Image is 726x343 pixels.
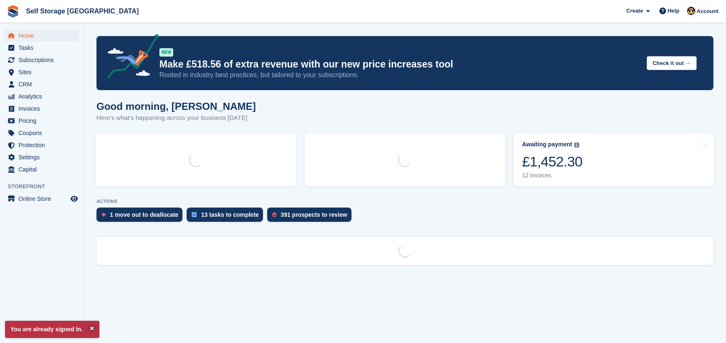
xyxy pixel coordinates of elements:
a: menu [4,30,79,42]
span: Capital [18,164,69,175]
a: menu [4,42,79,54]
span: Pricing [18,115,69,127]
span: Settings [18,151,69,163]
span: Tasks [18,42,69,54]
p: Here's what's happening across your business [DATE] [96,113,256,123]
span: Coupons [18,127,69,139]
a: menu [4,193,79,205]
a: menu [4,78,79,90]
a: menu [4,54,79,66]
span: Sites [18,66,69,78]
p: Make £518.56 of extra revenue with our new price increases tool [159,58,640,70]
div: 391 prospects to review [281,211,347,218]
p: ACTIONS [96,199,713,204]
a: Preview store [69,194,79,204]
a: menu [4,91,79,102]
button: Check it out → [647,56,697,70]
span: Home [18,30,69,42]
img: Nicholas Williams [687,7,695,15]
a: menu [4,66,79,78]
div: 12 invoices [522,172,583,179]
span: Protection [18,139,69,151]
a: menu [4,151,79,163]
a: 13 tasks to complete [187,208,267,226]
a: 391 prospects to review [267,208,356,226]
div: £1,452.30 [522,153,583,170]
a: Awaiting payment £1,452.30 12 invoices [514,133,714,187]
p: You are already signed in. [5,321,99,338]
span: Invoices [18,103,69,114]
span: Analytics [18,91,69,102]
a: 1 move out to deallocate [96,208,187,226]
span: Online Store [18,193,69,205]
p: Rooted in industry best practices, but tailored to your subscriptions. [159,70,640,80]
a: menu [4,115,79,127]
img: stora-icon-8386f47178a22dfd0bd8f6a31ec36ba5ce8667c1dd55bd0f319d3a0aa187defe.svg [7,5,19,18]
a: menu [4,164,79,175]
a: menu [4,139,79,151]
span: Create [626,7,643,15]
div: 13 tasks to complete [201,211,259,218]
img: task-75834270c22a3079a89374b754ae025e5fb1db73e45f91037f5363f120a921f8.svg [192,212,197,217]
a: menu [4,103,79,114]
span: CRM [18,78,69,90]
span: Help [668,7,679,15]
img: prospect-51fa495bee0391a8d652442698ab0144808aea92771e9ea1ae160a38d050c398.svg [272,212,276,217]
h1: Good morning, [PERSON_NAME] [96,101,256,112]
div: NEW [159,48,173,57]
img: icon-info-grey-7440780725fd019a000dd9b08b2336e03edf1995a4989e88bcd33f0948082b44.svg [574,143,579,148]
img: price-adjustments-announcement-icon-8257ccfd72463d97f412b2fc003d46551f7dbcb40ab6d574587a9cd5c0d94... [100,34,159,82]
a: menu [4,127,79,139]
div: Awaiting payment [522,141,572,148]
span: Subscriptions [18,54,69,66]
img: move_outs_to_deallocate_icon-f764333ba52eb49d3ac5e1228854f67142a1ed5810a6f6cc68b1a99e826820c5.svg [101,212,106,217]
div: 1 move out to deallocate [110,211,178,218]
span: Account [697,7,718,16]
span: Storefront [8,182,83,191]
a: Self Storage [GEOGRAPHIC_DATA] [23,4,142,18]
